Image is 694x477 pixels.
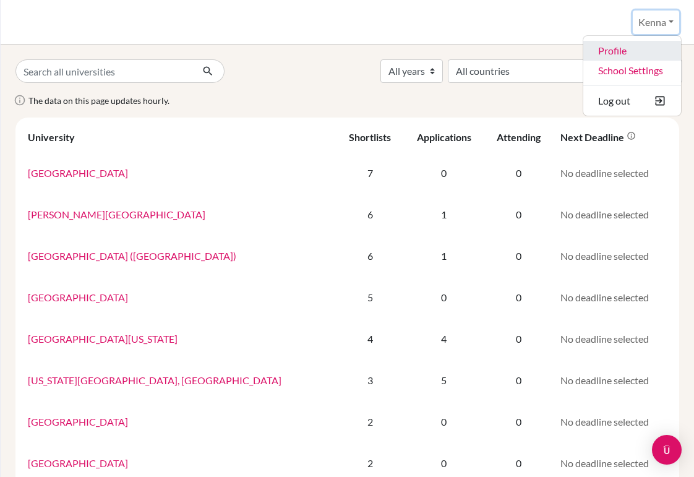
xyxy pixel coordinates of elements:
[28,208,205,220] a: [PERSON_NAME][GEOGRAPHIC_DATA]
[583,61,681,80] a: School Settings
[560,167,649,179] span: No deadline selected
[337,359,404,401] td: 3
[560,250,649,262] span: No deadline selected
[484,318,553,359] td: 0
[403,359,484,401] td: 5
[28,167,128,179] a: [GEOGRAPHIC_DATA]
[28,291,128,303] a: [GEOGRAPHIC_DATA]
[484,401,553,442] td: 0
[28,95,169,106] span: The data on this page updates hourly.
[560,416,649,428] span: No deadline selected
[403,277,484,318] td: 0
[497,131,541,143] div: Attending
[403,318,484,359] td: 4
[484,194,553,235] td: 0
[583,41,681,61] a: Profile
[484,277,553,318] td: 0
[403,152,484,194] td: 0
[560,131,636,143] div: Next deadline
[484,359,553,401] td: 0
[28,457,128,469] a: [GEOGRAPHIC_DATA]
[652,435,682,465] div: Open Intercom Messenger
[337,152,404,194] td: 7
[337,194,404,235] td: 6
[560,457,649,469] span: No deadline selected
[349,131,391,143] div: Shortlists
[583,35,682,116] ul: Kenna
[560,333,649,345] span: No deadline selected
[28,374,281,386] a: [US_STATE][GEOGRAPHIC_DATA], [GEOGRAPHIC_DATA]
[484,152,553,194] td: 0
[583,91,681,111] button: Log out
[417,131,471,143] div: Applications
[560,208,649,220] span: No deadline selected
[337,318,404,359] td: 4
[15,59,192,83] input: Search all universities
[337,401,404,442] td: 2
[560,291,649,303] span: No deadline selected
[633,11,679,34] button: Kenna
[28,416,128,428] a: [GEOGRAPHIC_DATA]
[403,235,484,277] td: 1
[337,277,404,318] td: 5
[28,250,236,262] a: [GEOGRAPHIC_DATA] ([GEOGRAPHIC_DATA])
[484,235,553,277] td: 0
[28,333,178,345] a: [GEOGRAPHIC_DATA][US_STATE]
[560,374,649,386] span: No deadline selected
[337,235,404,277] td: 6
[403,401,484,442] td: 0
[403,194,484,235] td: 1
[20,122,337,152] th: University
